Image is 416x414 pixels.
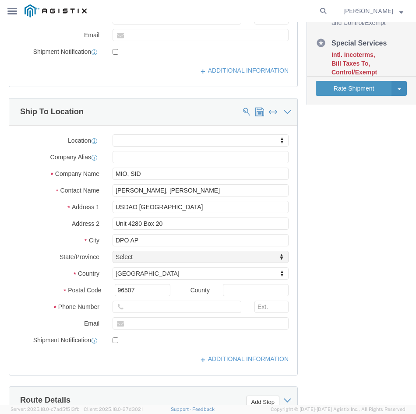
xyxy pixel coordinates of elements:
[25,4,87,18] img: logo
[11,407,80,412] span: Server: 2025.18.0-c7ad5f513fb
[343,6,393,16] span: Nicholas Blandy
[343,6,404,16] button: [PERSON_NAME]
[84,407,143,412] span: Client: 2025.18.0-27d3021
[171,407,193,412] a: Support
[271,406,405,413] span: Copyright © [DATE]-[DATE] Agistix Inc., All Rights Reserved
[192,407,215,412] a: Feedback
